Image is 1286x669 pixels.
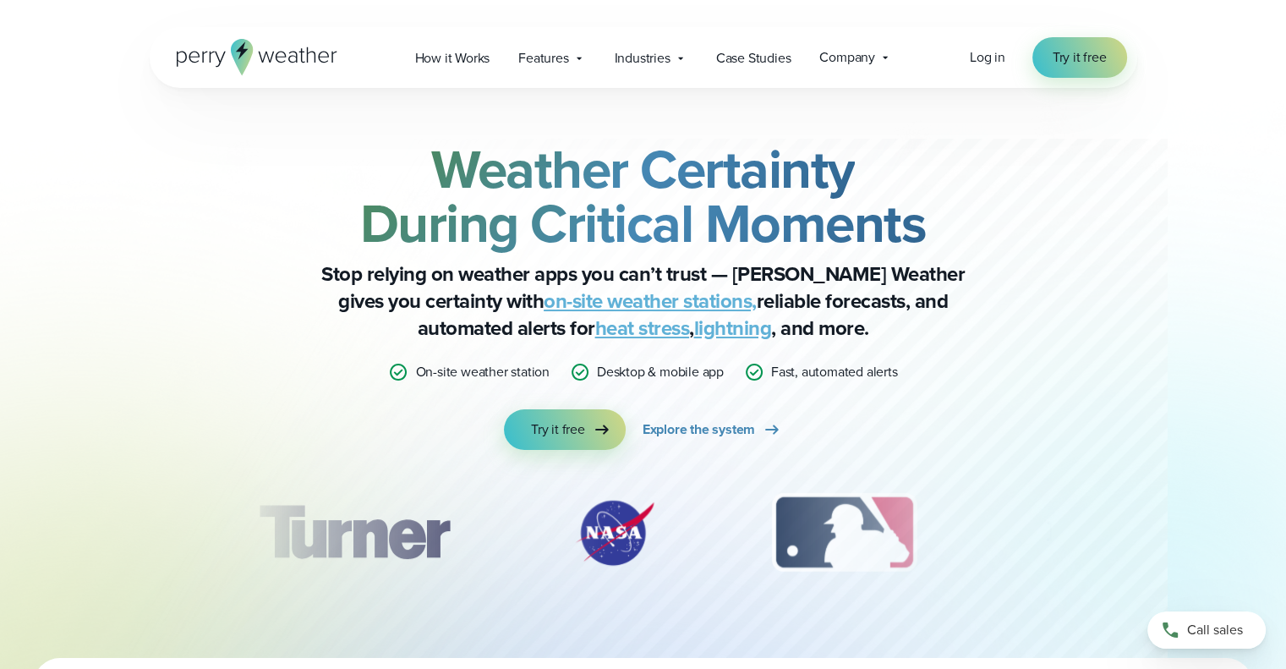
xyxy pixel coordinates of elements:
[970,47,1005,67] span: Log in
[518,48,568,69] span: Features
[595,313,690,343] a: heat stress
[755,491,933,575] img: MLB.svg
[819,47,875,68] span: Company
[1032,37,1127,78] a: Try it free
[415,362,549,382] p: On-site weather station
[401,41,505,75] a: How it Works
[1015,491,1150,575] div: 4 of 12
[360,129,927,263] strong: Weather Certainty During Critical Moments
[771,362,898,382] p: Fast, automated alerts
[544,286,757,316] a: on-site weather stations,
[643,409,782,450] a: Explore the system
[970,47,1005,68] a: Log in
[643,419,755,440] span: Explore the system
[233,491,473,575] div: 1 of 12
[234,491,1053,584] div: slideshow
[1053,47,1107,68] span: Try it free
[1147,611,1266,649] a: Call sales
[555,491,674,575] img: NASA.svg
[597,362,724,382] p: Desktop & mobile app
[716,48,791,69] span: Case Studies
[555,491,674,575] div: 2 of 12
[694,313,772,343] a: lightning
[504,409,626,450] a: Try it free
[1015,491,1150,575] img: PGA.svg
[615,48,670,69] span: Industries
[1187,620,1243,640] span: Call sales
[702,41,806,75] a: Case Studies
[755,491,933,575] div: 3 of 12
[305,260,982,342] p: Stop relying on weather apps you can’t trust — [PERSON_NAME] Weather gives you certainty with rel...
[415,48,490,69] span: How it Works
[233,491,473,575] img: Turner-Construction_1.svg
[531,419,585,440] span: Try it free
